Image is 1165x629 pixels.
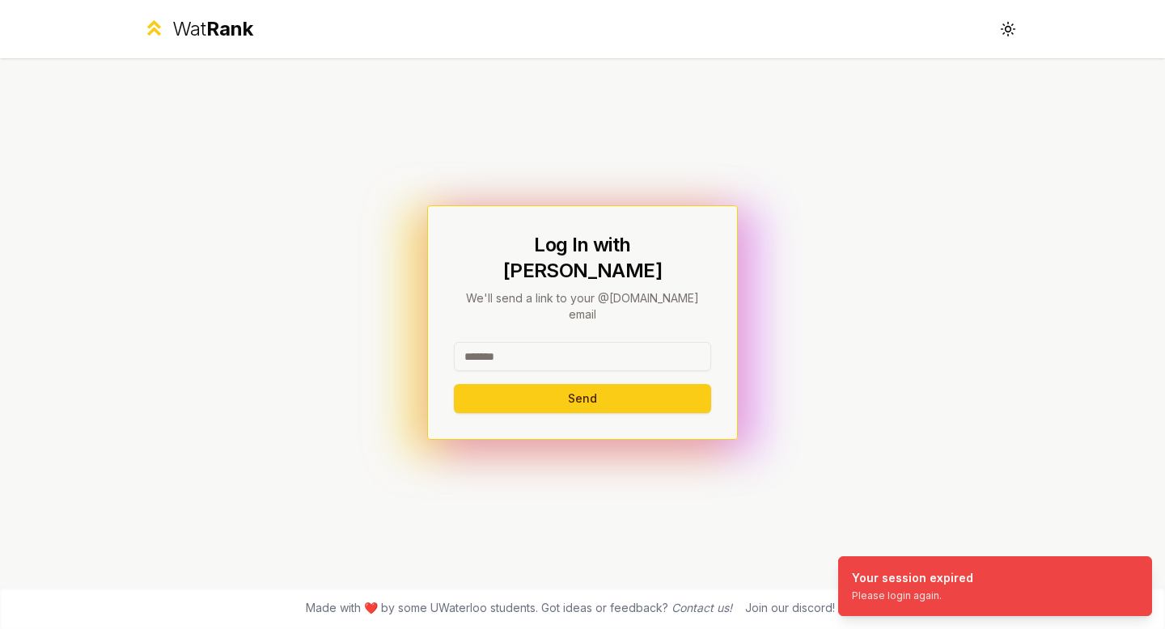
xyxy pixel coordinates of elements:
[306,600,732,616] span: Made with ❤️ by some UWaterloo students. Got ideas or feedback?
[454,232,711,284] h1: Log In with [PERSON_NAME]
[454,290,711,323] p: We'll send a link to your @[DOMAIN_NAME] email
[852,589,973,602] div: Please login again.
[206,17,253,40] span: Rank
[671,601,732,614] a: Contact us!
[172,16,253,42] div: Wat
[142,16,253,42] a: WatRank
[454,384,711,413] button: Send
[852,570,973,586] div: Your session expired
[745,600,835,616] div: Join our discord!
